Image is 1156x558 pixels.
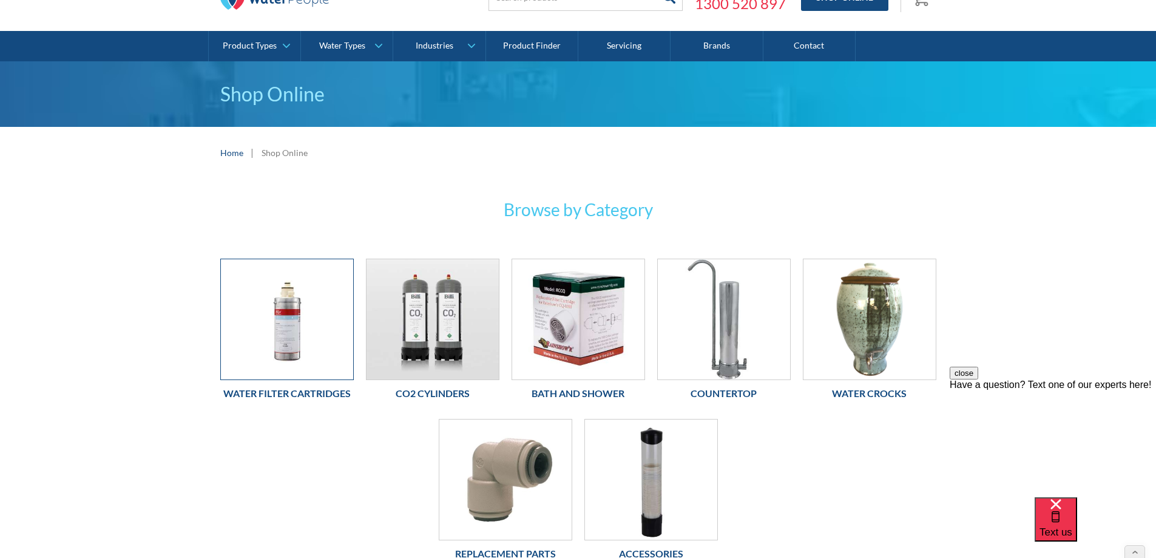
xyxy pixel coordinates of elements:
h6: Countertop [657,386,791,401]
img: Accessories [585,420,717,540]
img: Replacement Parts [439,420,572,540]
h3: Browse by Category [342,197,815,222]
a: Bath and ShowerBath and Shower [512,259,645,407]
a: Water Types [301,31,393,61]
img: Bath and Shower [512,259,644,379]
h6: Co2 Cylinders [366,386,499,401]
a: Product Finder [486,31,578,61]
a: Brands [671,31,763,61]
div: | [249,145,255,160]
h1: Shop Online [220,80,936,109]
img: Water Crocks [803,259,936,379]
h6: Bath and Shower [512,386,645,401]
a: Contact [763,31,856,61]
a: CountertopCountertop [657,259,791,407]
a: Co2 CylindersCo2 Cylinders [366,259,499,407]
div: Water Types [319,41,365,51]
a: Water Filter CartridgesWater Filter Cartridges [220,259,354,407]
a: Servicing [578,31,671,61]
div: Shop Online [262,146,308,159]
iframe: podium webchat widget prompt [950,367,1156,512]
img: Countertop [658,259,790,379]
h6: Water Crocks [803,386,936,401]
a: Water CrocksWater Crocks [803,259,936,407]
img: Water Filter Cartridges [221,259,353,379]
iframe: podium webchat widget bubble [1035,497,1156,558]
h6: Water Filter Cartridges [220,386,354,401]
a: Home [220,146,243,159]
a: Product Types [209,31,300,61]
a: Industries [393,31,485,61]
img: Co2 Cylinders [367,259,499,379]
div: Product Types [223,41,277,51]
div: Industries [416,41,453,51]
